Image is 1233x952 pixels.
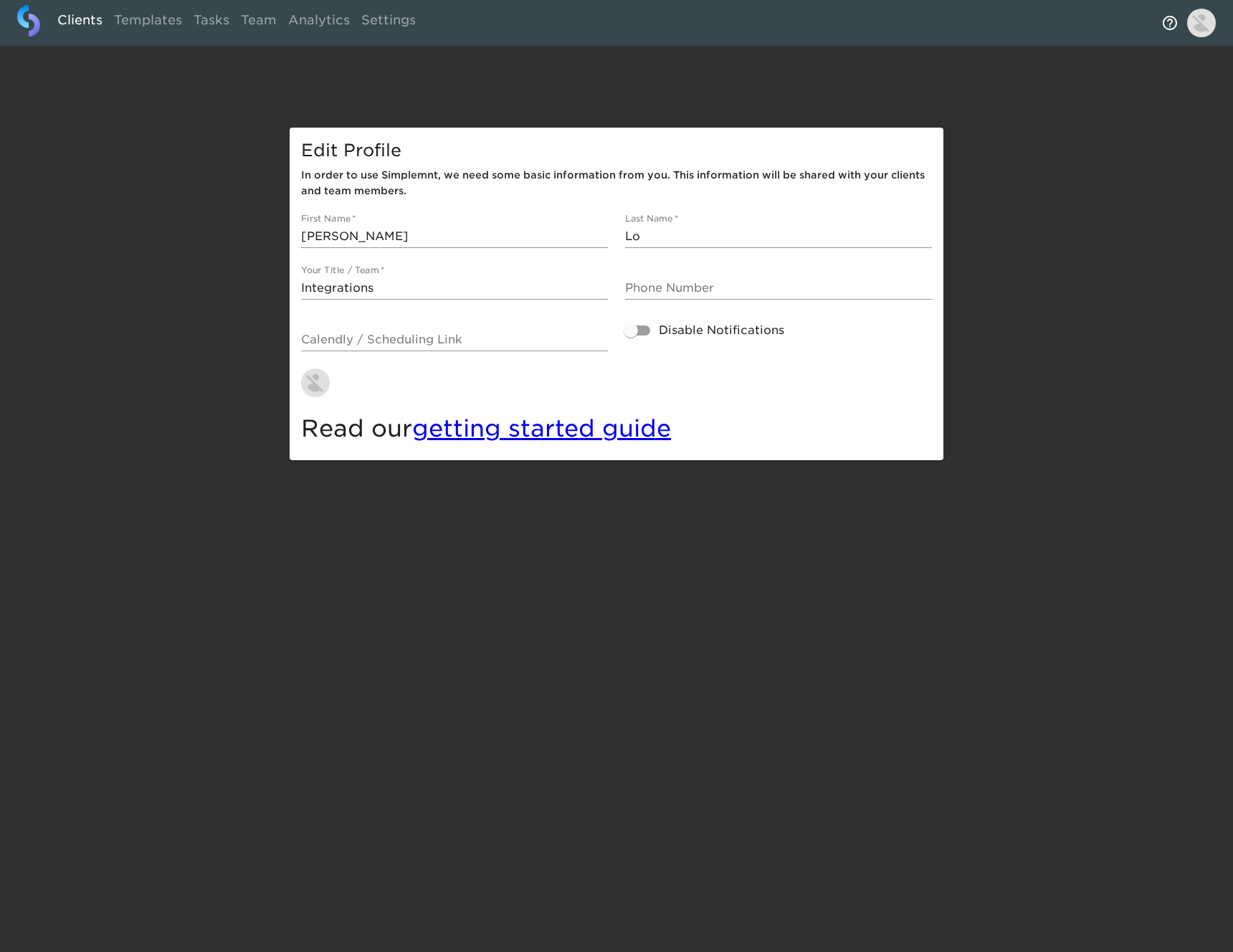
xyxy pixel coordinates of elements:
[625,214,678,223] label: Last Name
[188,5,235,40] a: Tasks
[412,414,671,442] a: getting started guide
[108,5,188,40] a: Templates
[282,5,356,40] a: Analytics
[356,5,422,40] a: Settings
[301,414,932,443] h4: Read our
[17,5,40,37] img: logo
[52,5,108,40] a: Clients
[301,266,384,275] label: Your Title / Team
[1187,9,1216,37] img: Profile
[301,214,356,223] label: First Name
[235,5,282,40] a: Team
[659,322,784,339] span: Disable Notifications
[301,139,932,162] h5: Edit Profile
[1153,6,1187,40] button: notifications
[292,360,338,406] button: Change Profile Picture
[301,168,932,199] h6: In order to use Simplemnt, we need some basic information from you. This information will be shar...
[301,368,330,397] img: AAuE7mBAMVP-QLKT0UxcRMlKCJ_3wrhyfoDdiz0wNcS2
